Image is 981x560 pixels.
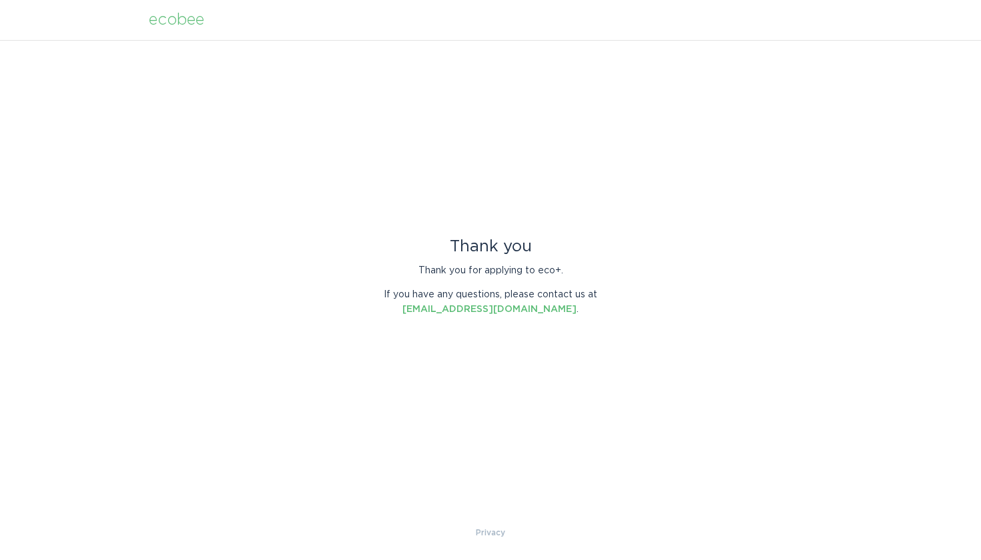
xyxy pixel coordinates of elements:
[374,239,607,254] div: Thank you
[374,263,607,278] p: Thank you for applying to eco+.
[476,525,505,540] a: Privacy Policy & Terms of Use
[402,305,577,314] a: [EMAIL_ADDRESS][DOMAIN_NAME]
[149,13,204,27] div: ecobee
[374,287,607,317] p: If you have any questions, please contact us at .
